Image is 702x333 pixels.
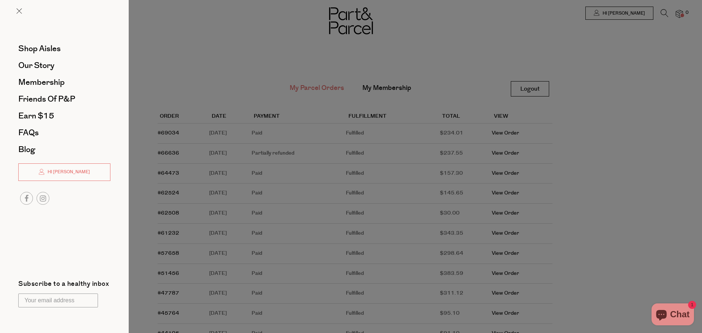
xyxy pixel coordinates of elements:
[18,112,110,120] a: Earn $15
[18,43,61,54] span: Shop Aisles
[18,95,110,103] a: Friends of P&P
[18,45,110,53] a: Shop Aisles
[18,127,39,139] span: FAQs
[18,93,75,105] span: Friends of P&P
[649,303,696,327] inbox-online-store-chat: Shopify online store chat
[18,60,54,71] span: Our Story
[18,294,98,307] input: Your email address
[18,163,110,181] a: Hi [PERSON_NAME]
[18,144,35,155] span: Blog
[46,169,90,175] span: Hi [PERSON_NAME]
[18,76,65,88] span: Membership
[18,78,110,86] a: Membership
[18,110,54,122] span: Earn $15
[18,129,110,137] a: FAQs
[18,145,110,154] a: Blog
[18,281,109,290] label: Subscribe to a healthy inbox
[18,61,110,69] a: Our Story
